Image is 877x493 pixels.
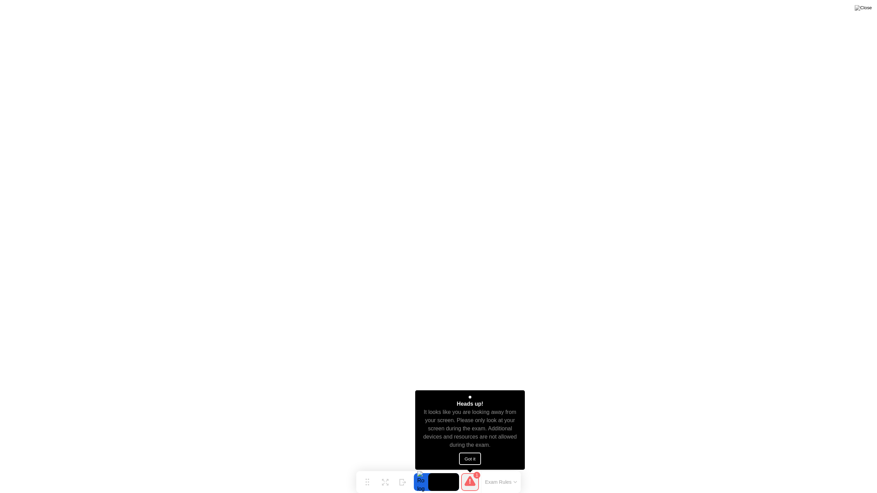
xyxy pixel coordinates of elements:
div: Heads up! [457,400,483,408]
div: It looks like you are looking away from your screen. Please only look at your screen during the e... [421,408,519,449]
button: Exam Rules [483,479,519,485]
button: Got it [459,453,481,465]
div: 1 [473,472,480,479]
img: Close [855,5,872,11]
